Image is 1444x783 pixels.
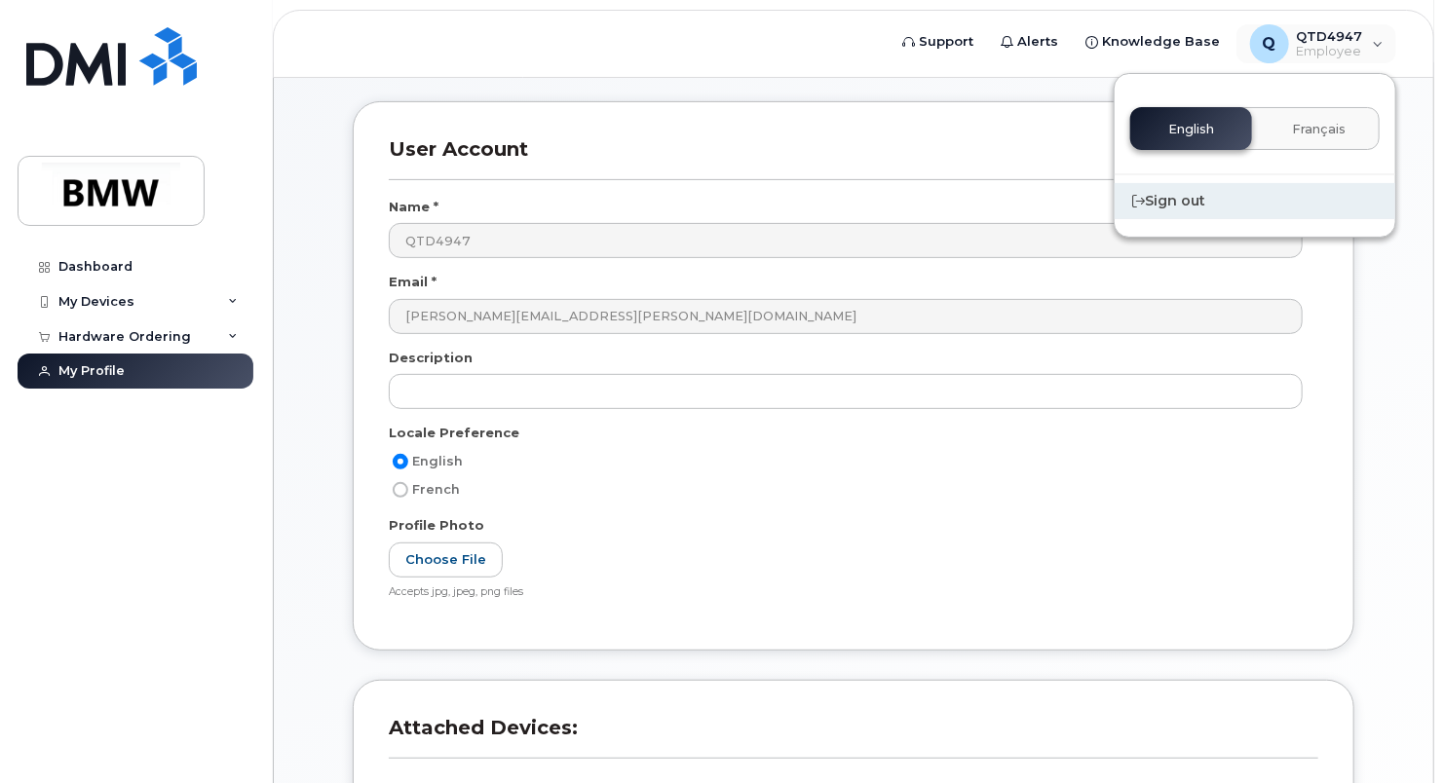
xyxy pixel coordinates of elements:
label: Choose File [389,542,503,578]
label: Name * [389,198,438,216]
span: Français [1292,122,1346,137]
span: QTD4947 [1297,28,1363,44]
a: Alerts [988,22,1073,61]
input: English [393,454,408,469]
a: Knowledge Base [1073,22,1235,61]
span: French [412,482,460,497]
span: Q [1263,32,1276,56]
h3: Attached Devices: [389,716,1318,758]
span: Alerts [1018,32,1059,52]
h3: User Account [389,137,1318,179]
input: French [393,482,408,498]
span: English [412,454,463,468]
label: Description [389,349,473,367]
div: Accepts jpg, jpeg, png files [389,585,1303,600]
a: Support [890,22,988,61]
span: Employee [1297,44,1363,59]
div: QTD4947 [1236,24,1397,63]
label: Profile Photo [389,516,484,535]
label: Locale Preference [389,424,519,442]
label: Email * [389,273,437,291]
iframe: Messenger Launcher [1359,698,1429,768]
div: Sign out [1115,183,1395,219]
span: Support [920,32,974,52]
span: Knowledge Base [1103,32,1221,52]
